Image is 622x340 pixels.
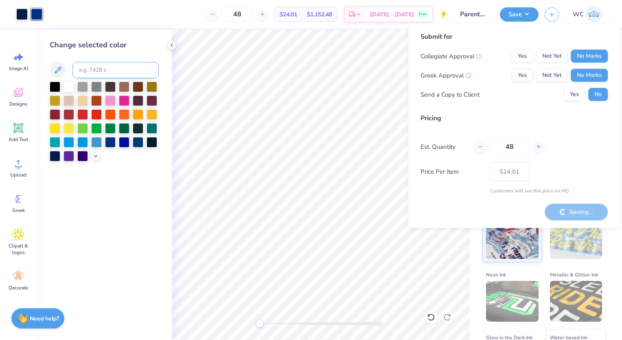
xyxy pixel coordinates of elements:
[421,187,608,194] div: Customers will see this price on HQ.
[512,50,533,63] button: Yes
[50,40,159,51] div: Change selected color
[421,167,484,176] label: Price Per Item
[588,88,608,101] button: No
[486,270,506,279] span: Neon Ink
[564,88,585,101] button: Yes
[370,10,414,19] span: [DATE] - [DATE]
[72,62,159,78] input: e.g. 7428 c
[490,137,529,156] input: – –
[421,113,608,123] div: Pricing
[421,32,608,42] div: Submit for
[571,50,608,63] button: No Marks
[586,6,602,22] img: William Coughenour
[12,207,25,214] span: Greek
[421,90,480,99] div: Send a Copy to Client
[512,69,533,82] button: Yes
[9,285,28,291] span: Decorate
[536,50,567,63] button: Not Yet
[280,10,297,19] span: $24.01
[569,6,606,22] a: WC
[486,218,539,259] img: Standard
[30,315,59,322] strong: Need help?
[550,281,602,322] img: Metallic & Glitter Ink
[550,270,598,279] span: Metallic & Glitter Ink
[256,320,264,328] div: Accessibility label
[421,142,469,151] label: Est. Quantity
[536,69,567,82] button: Not Yet
[9,136,28,143] span: Add Text
[486,281,539,322] img: Neon Ink
[10,172,26,178] span: Upload
[550,218,602,259] img: Puff Ink
[421,51,482,61] div: Collegiate Approval
[500,7,539,22] button: Save
[571,69,608,82] button: No Marks
[307,10,332,19] span: $1,152.48
[421,71,471,80] div: Greek Approval
[419,11,427,17] span: Free
[9,65,28,72] span: Image AI
[221,7,253,22] input: – –
[573,10,584,19] span: WC
[454,6,494,22] input: Untitled Design
[9,101,27,107] span: Designs
[5,243,32,256] span: Clipart & logos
